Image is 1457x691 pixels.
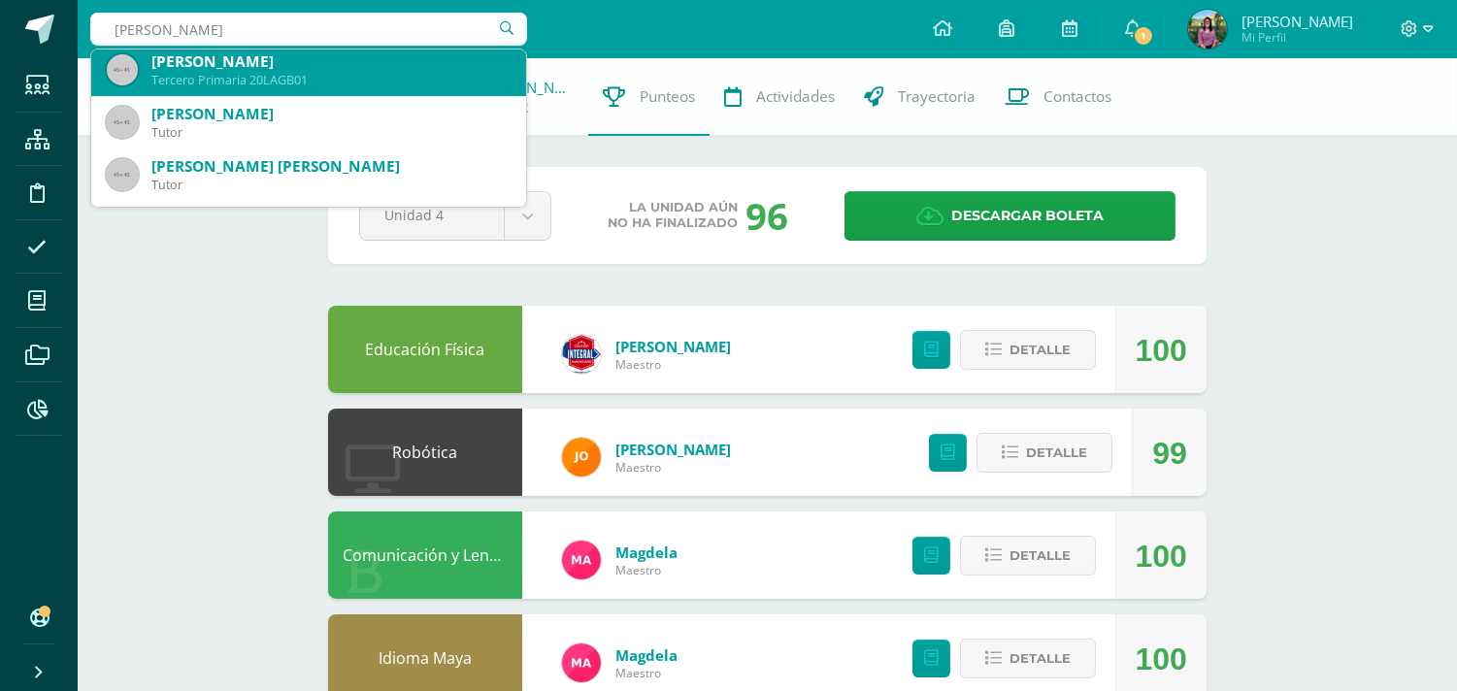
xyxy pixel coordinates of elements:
[151,104,511,124] div: [PERSON_NAME]
[615,356,731,373] span: Maestro
[1242,12,1353,31] span: [PERSON_NAME]
[328,511,522,599] div: Comunicación y Lenguaje
[1188,10,1227,49] img: ed5d616ba0f764b5d7c97a1e5ffb2c75.png
[562,541,601,579] img: 36777ea96df5dc86adf6ae135f5ebe24.png
[615,645,678,665] a: Magdela
[151,72,511,88] div: Tercero Primaria 20LAGB01
[379,647,472,669] a: Idioma Maya
[977,433,1112,473] button: Detalle
[1136,512,1187,600] div: 100
[615,337,731,356] a: [PERSON_NAME]
[1010,332,1071,368] span: Detalle
[1152,410,1187,497] div: 99
[384,192,480,238] span: Unidad 4
[107,107,138,138] img: 45x45
[1136,307,1187,394] div: 100
[951,192,1104,240] span: Descargar boleta
[849,58,990,136] a: Trayectoria
[328,409,522,496] div: Robótica
[393,442,458,463] a: Robótica
[615,665,678,681] span: Maestro
[360,192,550,240] a: Unidad 4
[151,124,511,141] div: Tutor
[1026,435,1087,471] span: Detalle
[562,438,601,477] img: 30108eeae6c649a9a82bfbaad6c0d1cb.png
[90,13,527,46] input: Busca un usuario...
[366,339,485,360] a: Educación Física
[151,177,511,193] div: Tutor
[151,156,511,177] div: [PERSON_NAME] [PERSON_NAME]
[1010,538,1071,574] span: Detalle
[960,330,1096,370] button: Detalle
[615,562,678,578] span: Maestro
[756,86,835,107] span: Actividades
[1043,86,1111,107] span: Contactos
[640,86,695,107] span: Punteos
[615,440,731,459] a: [PERSON_NAME]
[343,544,529,566] a: Comunicación y Lenguaje
[960,536,1096,576] button: Detalle
[588,58,710,136] a: Punteos
[615,459,731,476] span: Maestro
[844,191,1176,241] a: Descargar boleta
[960,639,1096,678] button: Detalle
[1010,641,1071,676] span: Detalle
[1133,25,1154,47] span: 1
[898,86,976,107] span: Trayectoria
[107,159,138,190] img: 45x45
[1242,29,1353,46] span: Mi Perfil
[151,51,511,72] div: [PERSON_NAME]
[615,543,678,562] a: Magdela
[710,58,849,136] a: Actividades
[562,643,601,682] img: 36777ea96df5dc86adf6ae135f5ebe24.png
[608,200,738,231] span: La unidad aún no ha finalizado
[328,306,522,393] div: Educación Física
[107,54,138,85] img: 45x45
[745,190,788,241] div: 96
[562,335,601,374] img: 387ed2a8187a40742b44cf00216892d1.png
[990,58,1126,136] a: Contactos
